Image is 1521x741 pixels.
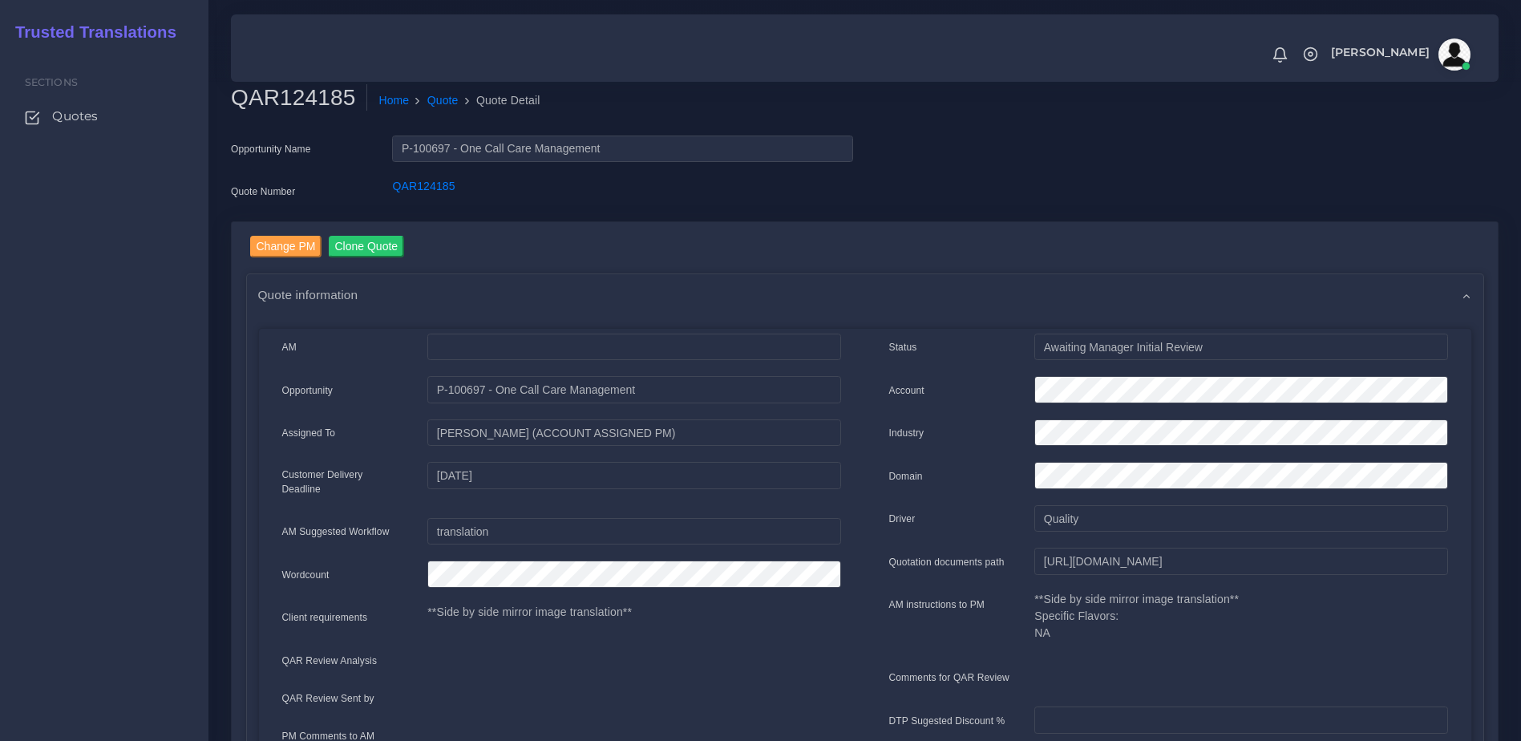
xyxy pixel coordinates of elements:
[258,285,358,304] span: Quote information
[282,610,368,625] label: Client requirements
[52,107,98,125] span: Quotes
[231,84,367,111] h2: QAR124185
[250,236,322,257] input: Change PM
[282,691,374,706] label: QAR Review Sent by
[1438,38,1470,71] img: avatar
[889,340,917,354] label: Status
[1331,47,1430,58] span: [PERSON_NAME]
[247,274,1483,315] div: Quote information
[427,604,840,621] p: **Side by side mirror image translation**
[282,426,336,440] label: Assigned To
[889,469,923,484] label: Domain
[1323,38,1476,71] a: [PERSON_NAME]avatar
[1034,591,1447,642] p: **Side by side mirror image translation** Specific Flavors: NA
[282,524,390,539] label: AM Suggested Workflow
[282,340,297,354] label: AM
[889,597,985,612] label: AM instructions to PM
[282,468,404,496] label: Customer Delivery Deadline
[889,512,916,526] label: Driver
[889,426,924,440] label: Industry
[889,555,1005,569] label: Quotation documents path
[889,383,924,398] label: Account
[25,76,78,88] span: Sections
[378,92,409,109] a: Home
[282,383,334,398] label: Opportunity
[459,92,540,109] li: Quote Detail
[231,184,295,199] label: Quote Number
[329,236,405,257] input: Clone Quote
[282,654,378,668] label: QAR Review Analysis
[889,670,1009,685] label: Comments for QAR Review
[4,19,176,46] a: Trusted Translations
[889,714,1005,728] label: DTP Sugested Discount %
[4,22,176,42] h2: Trusted Translations
[282,568,330,582] label: Wordcount
[427,92,459,109] a: Quote
[231,142,311,156] label: Opportunity Name
[12,99,196,133] a: Quotes
[392,180,455,192] a: QAR124185
[427,419,840,447] input: pm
